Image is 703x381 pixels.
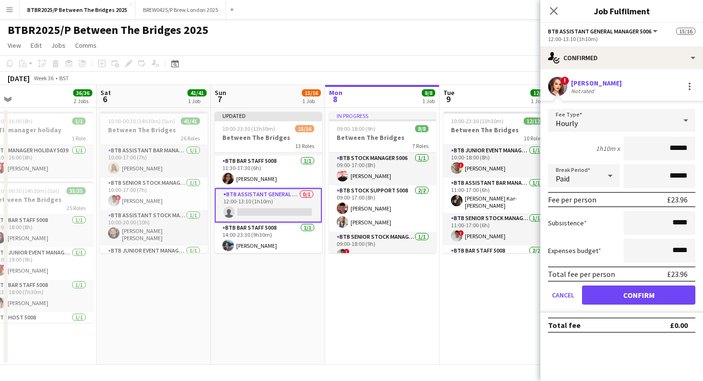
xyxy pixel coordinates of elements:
[422,89,435,96] span: 8/8
[115,195,121,201] span: !
[108,117,175,125] span: 10:00-00:30 (14h30m) (Sun)
[215,133,322,142] h3: Between The Bridges
[329,112,436,253] app-job-card: In progress09:00-18:00 (9h)8/8Between The Bridges7 RolesBTB Stock Manager 50061/109:00-17:00 (8h)...
[443,145,550,178] app-card-role: BTB Junior Event Manager 50391/110:00-18:00 (8h)![PERSON_NAME]
[676,28,695,35] span: 15/16
[47,39,69,52] a: Jobs
[215,188,322,222] app-card-role: BTB Assistant General Manager 50060/112:00-13:10 (1h10m)
[329,133,436,142] h3: Between The Bridges
[422,97,435,105] div: 1 Job
[135,0,226,19] button: BREW0425/P Brew London 2025
[213,94,226,105] span: 7
[337,125,375,132] span: 09:00-18:00 (9h)
[524,135,543,142] span: 10 Roles
[548,320,581,330] div: Total fee
[329,112,436,119] div: In progress
[75,41,97,50] span: Comms
[329,153,436,185] app-card-role: BTB Stock Manager 50061/109:00-17:00 (8h)[PERSON_NAME]
[222,125,275,132] span: 10:00-23:30 (13h30m)
[99,94,111,105] span: 6
[582,286,695,305] button: Confirm
[59,74,69,82] div: BST
[1,162,7,168] span: !
[215,112,322,253] app-job-card: Updated10:00-23:30 (13h30m)15/16Between The Bridges13 Roles[PERSON_NAME]BTB Bar Staff 50081/111:0...
[443,213,550,245] app-card-role: BTB Senior Stock Manager 50061/111:00-17:00 (6h)![PERSON_NAME]
[443,126,550,134] h3: Between The Bridges
[66,187,86,194] span: 35/35
[442,94,454,105] span: 9
[443,178,550,213] app-card-role: BTB Assistant Bar Manager 50061/111:00-17:00 (6h)[PERSON_NAME] Kar-[PERSON_NAME]
[295,142,314,149] span: 13 Roles
[540,46,703,69] div: Confirmed
[524,117,543,125] span: 12/12
[100,245,208,278] app-card-role: BTB Junior Event Manager 50391/1
[20,0,135,19] button: BTBR2025/P Between The Bridges 2025
[548,195,596,204] div: Fee per person
[329,232,436,264] app-card-role: BTB Senior Stock Manager 50061/109:00-18:00 (9h)![PERSON_NAME]
[329,185,436,232] app-card-role: BTB Stock support 50082/209:00-17:00 (8h)[PERSON_NAME][PERSON_NAME]
[181,117,200,125] span: 41/41
[71,39,100,52] a: Comms
[548,35,695,42] div: 12:00-13:10 (1h10m)
[548,246,601,255] label: Expenses budget
[548,28,651,35] span: BTB Assistant General Manager 5006
[74,97,92,105] div: 2 Jobs
[530,89,549,96] span: 12/12
[443,112,550,253] app-job-card: 10:00-23:30 (13h30m)12/12Between The Bridges10 RolesBTB Junior Event Manager 50391/110:00-18:00 (...
[215,88,226,97] span: Sun
[8,74,30,83] div: [DATE]
[548,286,578,305] button: Cancel
[451,117,504,125] span: 10:00-23:30 (13h30m)
[344,249,350,254] span: !
[31,41,42,50] span: Edit
[329,88,342,97] span: Mon
[66,204,86,212] span: 25 Roles
[548,28,659,35] button: BTB Assistant General Manager 5006
[72,135,86,142] span: 1 Role
[100,178,208,210] app-card-role: BTB Senior Stock Manager 50061/110:00-17:00 (7h)![PERSON_NAME]
[548,219,587,227] label: Subsistence
[667,269,688,279] div: £23.96
[100,112,208,253] app-job-card: 10:00-00:30 (14h30m) (Sun)41/41Between The Bridges26 RolesBTB Assistant Bar Manager 50061/110:00-...
[596,144,620,153] div: 1h10m x
[548,269,615,279] div: Total fee per person
[412,142,428,149] span: 7 Roles
[571,87,596,95] div: Not rated
[188,97,206,105] div: 1 Job
[415,125,428,132] span: 8/8
[73,89,92,96] span: 36/36
[100,126,208,134] h3: Between The Bridges
[72,117,86,125] span: 1/1
[8,41,21,50] span: View
[571,79,622,87] div: [PERSON_NAME]
[100,145,208,178] app-card-role: BTB Assistant Bar Manager 50061/110:00-17:00 (7h)[PERSON_NAME]
[667,195,688,204] div: £23.96
[531,97,549,105] div: 1 Job
[4,39,25,52] a: View
[215,112,322,119] div: Updated
[670,320,688,330] div: £0.00
[100,210,208,245] app-card-role: BTB Assistant Stock Manager 50061/110:00-20:00 (10h)[PERSON_NAME] [PERSON_NAME]
[556,174,570,183] span: Paid
[556,118,578,128] span: Hourly
[302,89,321,96] span: 15/16
[181,135,200,142] span: 26 Roles
[1,265,7,270] span: !
[295,125,314,132] span: 15/16
[328,94,342,105] span: 8
[443,88,454,97] span: Tue
[8,23,209,37] h1: BTBR2025/P Between The Bridges 2025
[540,5,703,17] h3: Job Fulfilment
[560,76,569,85] span: !
[302,97,320,105] div: 1 Job
[458,162,464,168] span: !
[458,230,464,236] span: !
[27,39,45,52] a: Edit
[51,41,66,50] span: Jobs
[443,245,550,292] app-card-role: BTB Bar Staff 50082/2
[215,222,322,255] app-card-role: BTB Bar Staff 50081/114:00-23:30 (9h30m)[PERSON_NAME]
